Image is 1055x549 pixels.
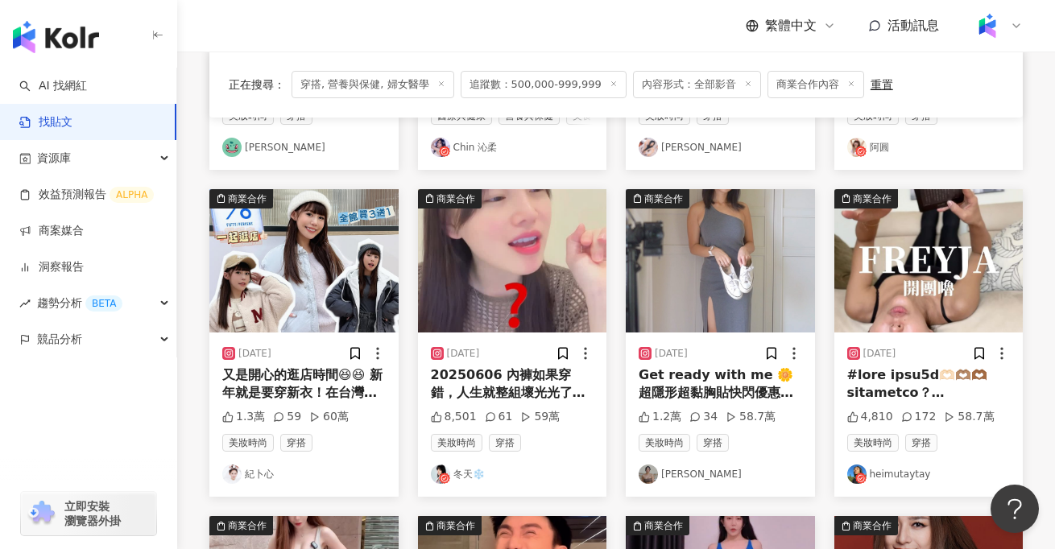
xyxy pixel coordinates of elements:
div: 59萬 [520,409,560,425]
span: 資源庫 [37,140,71,176]
div: [DATE] [238,347,271,361]
span: 內容形式：全部影音 [633,71,761,98]
img: KOL Avatar [222,138,242,157]
div: 4,810 [847,409,893,425]
div: 商業合作 [436,191,475,207]
div: 又是開心的逛店時間😆😆 新年就是要穿新衣！在台灣也可以這麽好買 50PERCENT這間寶藏店必須推薦給大家 會跟我一樣失心瘋👏🏻 這次影片分享了三套穿搭單品～每一樣都很實穿 店內款式超多各種風格... [222,366,386,402]
span: 美妝時尚 [222,434,274,452]
img: Kolr%20app%20icon%20%281%29.png [972,10,1003,41]
img: chrome extension [26,501,57,526]
div: [DATE] [863,347,896,361]
img: KOL Avatar [847,138,867,157]
span: 商業合作內容 [767,71,864,98]
div: post-image商業合作 [209,189,399,332]
img: post-image [418,189,607,332]
div: 重置 [871,78,893,91]
a: 效益預測報告ALPHA [19,187,154,203]
img: post-image [834,189,1024,332]
div: 商業合作 [644,518,683,534]
div: 商業合作 [853,191,892,207]
div: 172 [901,409,937,425]
span: 競品分析 [37,321,82,357]
span: 穿搭 [489,434,521,452]
span: 活動訊息 [887,18,939,33]
div: 58.7萬 [944,409,994,425]
a: KOL Avatar紀卜心 [222,464,386,484]
div: 60萬 [309,409,349,425]
iframe: Help Scout Beacon - Open [991,485,1039,533]
a: KOL Avatar阿圓 [847,138,1011,157]
div: 1.3萬 [222,409,265,425]
a: KOL Avatar冬天❄️ [431,464,594,484]
div: 商業合作 [228,518,267,534]
span: 正在搜尋 ： [229,78,285,91]
div: 58.7萬 [726,409,776,425]
div: 商業合作 [228,191,267,207]
img: KOL Avatar [847,464,867,484]
a: 找貼文 [19,114,72,130]
a: KOL AvatarChin 沁柔 [431,138,594,157]
div: 商業合作 [644,191,683,207]
div: Get ready with me 🌼 超隱形超黏胸貼快閃優惠至[DATE] 斜肩、露背、細肩、平口、低胸洋裝、貼身洋裝… 任何妳不想內衣出現的穿著 胸貼都是妳的好朋友 連結看我的精選動態✨ [639,366,802,402]
a: KOL Avatar[PERSON_NAME] [639,464,802,484]
div: #lore ipsu5d🫶🏻🫶🏽🫶🏾 sitametco？ adipiscin✨ ELITSE doe/te/in ut：8/94-56 91:56 🔗labor et do 🎁m6576ali... [847,366,1011,402]
div: 61 [485,409,513,425]
img: KOL Avatar [639,138,658,157]
div: 34 [689,409,718,425]
div: post-image商業合作 [834,189,1024,332]
div: [DATE] [447,347,480,361]
span: 穿搭 [697,434,729,452]
div: 商業合作 [436,518,475,534]
div: post-image商業合作 [418,189,607,332]
img: KOL Avatar [431,464,450,484]
div: BETA [85,295,122,312]
div: 1.2萬 [639,409,681,425]
a: 洞察報告 [19,259,84,275]
div: 商業合作 [853,518,892,534]
img: KOL Avatar [222,464,242,484]
span: rise [19,298,31,309]
span: 美妝時尚 [847,434,899,452]
img: KOL Avatar [431,138,450,157]
div: post-image商業合作 [626,189,815,332]
span: 美妝時尚 [431,434,482,452]
img: post-image [626,189,815,332]
img: logo [13,21,99,53]
span: 趨勢分析 [37,285,122,321]
a: KOL Avatar[PERSON_NAME] [222,138,386,157]
a: KOL Avatarheimutaytay [847,464,1011,484]
a: 商案媒合 [19,223,84,239]
a: searchAI 找網紅 [19,78,87,94]
a: KOL Avatar[PERSON_NAME] [639,138,802,157]
div: 59 [273,409,301,425]
div: [DATE] [655,347,688,361]
span: 繁體中文 [765,17,817,35]
img: post-image [209,189,399,332]
div: 8,501 [431,409,477,425]
div: 20250606 內褲如果穿錯，人生就整組壞光光了～ 選對內褲 讓你連走路都可以囂張😆😆 瑪榭官網 [DATE]中慶開跑 6/6 1000 am ~6/19 1000 am 全館《$618免運 ... [431,366,594,402]
span: 立即安裝 瀏覽器外掛 [64,499,121,528]
span: 穿搭, 營養與保健, 婦女醫學 [292,71,454,98]
span: 追蹤數：500,000-999,999 [461,71,627,98]
span: 穿搭 [280,434,312,452]
span: 穿搭 [905,434,937,452]
img: KOL Avatar [639,464,658,484]
span: 美妝時尚 [639,434,690,452]
a: chrome extension立即安裝 瀏覽器外掛 [21,492,156,535]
